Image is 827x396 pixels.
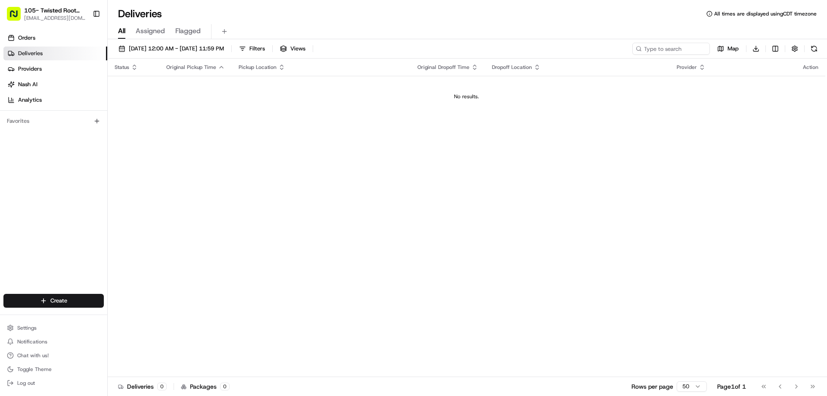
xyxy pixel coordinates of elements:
span: Nash AI [18,81,37,88]
span: Providers [18,65,42,73]
div: Page 1 of 1 [717,382,746,391]
input: Type to search [632,43,710,55]
span: Original Pickup Time [166,64,216,71]
h1: Deliveries [118,7,162,21]
span: Dropoff Location [492,64,532,71]
span: Create [50,297,67,305]
div: 0 [157,383,167,390]
a: Nash AI [3,78,107,91]
a: Analytics [3,93,107,107]
button: Map [713,43,743,55]
span: Log out [17,380,35,387]
div: 0 [220,383,230,390]
button: Settings [3,322,104,334]
a: Deliveries [3,47,107,60]
span: Deliveries [18,50,43,57]
button: Notifications [3,336,104,348]
button: [EMAIL_ADDRESS][DOMAIN_NAME] [24,15,86,22]
button: Views [276,43,309,55]
button: Chat with us! [3,349,104,362]
span: Views [290,45,305,53]
span: Map [728,45,739,53]
span: Provider [677,64,697,71]
div: Favorites [3,114,104,128]
div: Deliveries [118,382,167,391]
span: Assigned [136,26,165,36]
button: Filters [235,43,269,55]
span: Status [115,64,129,71]
span: Flagged [175,26,201,36]
span: Settings [17,324,37,331]
div: No results. [111,93,822,100]
button: 105- Twisted Root Burger - [GEOGRAPHIC_DATA] [24,6,86,15]
span: Analytics [18,96,42,104]
span: [DATE] 12:00 AM - [DATE] 11:59 PM [129,45,224,53]
span: Toggle Theme [17,366,52,373]
button: Toggle Theme [3,363,104,375]
span: All [118,26,125,36]
a: Orders [3,31,107,45]
div: Action [803,64,818,71]
span: Pickup Location [239,64,277,71]
div: Packages [181,382,230,391]
button: [DATE] 12:00 AM - [DATE] 11:59 PM [115,43,228,55]
button: Create [3,294,104,308]
a: Providers [3,62,107,76]
button: Log out [3,377,104,389]
span: Original Dropoff Time [417,64,469,71]
p: Rows per page [631,382,673,391]
span: All times are displayed using CDT timezone [714,10,817,17]
span: Notifications [17,338,47,345]
button: Refresh [808,43,820,55]
span: Filters [249,45,265,53]
span: Chat with us! [17,352,49,359]
span: Orders [18,34,35,42]
button: 105- Twisted Root Burger - [GEOGRAPHIC_DATA][EMAIL_ADDRESS][DOMAIN_NAME] [3,3,89,24]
